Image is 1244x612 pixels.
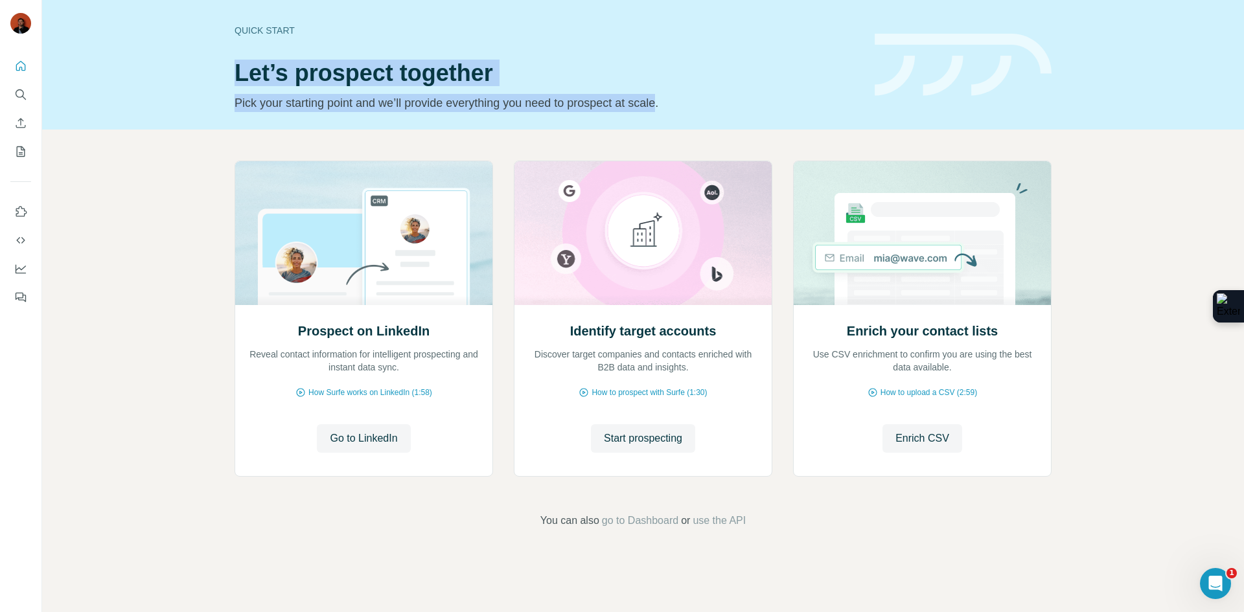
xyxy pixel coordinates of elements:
span: Start prospecting [604,431,682,446]
button: Start prospecting [591,424,695,453]
button: use the API [693,513,746,528]
span: How Surfe works on LinkedIn (1:58) [308,387,432,398]
img: Extension Icon [1217,293,1240,319]
span: Enrich CSV [895,431,949,446]
h1: Let’s prospect together [235,60,859,86]
span: 1 [1227,568,1237,578]
img: Avatar [10,13,31,34]
button: My lists [10,140,31,163]
p: Pick your starting point and we’ll provide everything you need to prospect at scale. [235,94,859,112]
button: Enrich CSV [882,424,962,453]
button: Quick start [10,54,31,78]
button: Search [10,83,31,106]
img: Enrich your contact lists [793,161,1052,305]
button: Use Surfe on LinkedIn [10,200,31,223]
button: Dashboard [10,257,31,280]
img: Prospect on LinkedIn [235,161,493,305]
h2: Prospect on LinkedIn [298,322,430,340]
button: Go to LinkedIn [317,424,410,453]
div: Quick start [235,24,859,37]
h2: Enrich your contact lists [847,322,998,340]
button: Enrich CSV [10,111,31,135]
p: Reveal contact information for intelligent prospecting and instant data sync. [248,348,479,374]
p: Discover target companies and contacts enriched with B2B data and insights. [527,348,759,374]
iframe: Intercom live chat [1200,568,1231,599]
span: or [681,513,690,528]
span: You can also [540,513,599,528]
span: Go to LinkedIn [330,431,397,446]
button: go to Dashboard [602,513,678,528]
h2: Identify target accounts [570,322,717,340]
p: Use CSV enrichment to confirm you are using the best data available. [807,348,1038,374]
button: Feedback [10,286,31,309]
span: How to prospect with Surfe (1:30) [592,387,707,398]
span: How to upload a CSV (2:59) [881,387,977,398]
img: banner [875,34,1052,96]
img: Identify target accounts [514,161,772,305]
button: Use Surfe API [10,229,31,252]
